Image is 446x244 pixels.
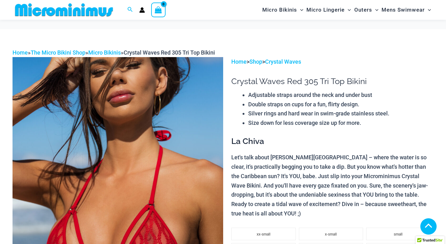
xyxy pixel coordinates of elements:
[394,232,402,236] span: small
[248,100,433,109] li: Double straps on cups for a fun, flirty design.
[139,7,145,13] a: Account icon link
[13,49,215,56] span: » » »
[262,2,297,18] span: Micro Bikinis
[124,49,215,56] span: Crystal Waves Red 305 Tri Top Bikini
[13,49,28,56] a: Home
[260,1,433,19] nav: Site Navigation
[354,2,372,18] span: Outers
[13,3,115,17] img: MM SHOP LOGO FLAT
[249,58,262,65] a: Shop
[345,2,351,18] span: Menu Toggle
[231,136,433,147] h3: La Chiva
[265,58,301,65] a: Crystal Waves
[31,49,85,56] a: The Micro Bikini Shop
[353,2,380,18] a: OutersMenu ToggleMenu Toggle
[231,58,247,65] a: Home
[366,228,430,240] li: small
[248,109,433,118] li: Silver rings and hard wear in swim-grade stainless steel.
[248,90,433,100] li: Adjustable straps around the neck and under bust
[88,49,121,56] a: Micro Bikinis
[372,2,378,18] span: Menu Toggle
[305,2,352,18] a: Micro LingerieMenu ToggleMenu Toggle
[306,2,345,18] span: Micro Lingerie
[425,2,431,18] span: Menu Toggle
[248,118,433,128] li: Size down for less coverage size up for more.
[231,153,433,218] p: Let's talk about [PERSON_NAME][GEOGRAPHIC_DATA] – where the water is so clear, it's practically b...
[231,57,433,66] p: > >
[380,2,433,18] a: Mens SwimwearMenu ToggleMenu Toggle
[297,2,303,18] span: Menu Toggle
[127,6,133,14] a: Search icon link
[325,232,337,236] span: x-small
[382,2,425,18] span: Mens Swimwear
[151,3,166,17] a: View Shopping Cart, empty
[257,232,270,236] span: xx-small
[231,77,433,86] h1: Crystal Waves Red 305 Tri Top Bikini
[299,228,363,240] li: x-small
[231,228,295,240] li: xx-small
[261,2,305,18] a: Micro BikinisMenu ToggleMenu Toggle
